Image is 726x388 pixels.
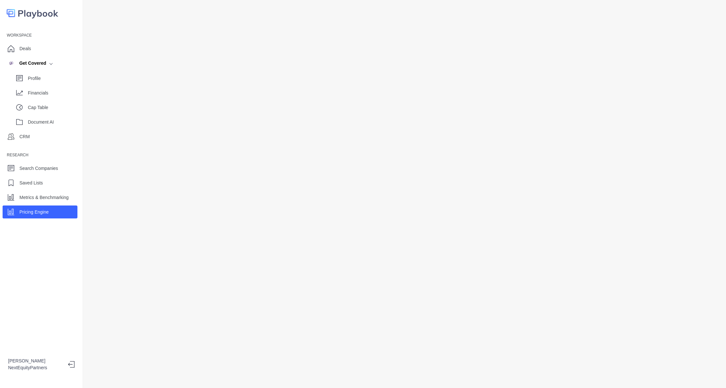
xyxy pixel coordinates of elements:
[28,119,77,126] p: Document AI
[19,45,31,52] p: Deals
[28,104,77,111] p: Cap Table
[6,6,58,20] img: logo-colored
[19,165,58,172] p: Search Companies
[19,180,43,186] p: Saved Lists
[19,209,49,216] p: Pricing Engine
[28,75,77,82] p: Profile
[8,364,63,371] p: NextEquityPartners
[8,60,46,67] div: Get Covered
[19,133,30,140] p: CRM
[19,194,69,201] p: Metrics & Benchmarking
[93,6,716,382] iframe: Pricing Engine
[28,90,77,96] p: Financials
[8,358,63,364] p: [PERSON_NAME]
[8,60,15,66] img: company image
